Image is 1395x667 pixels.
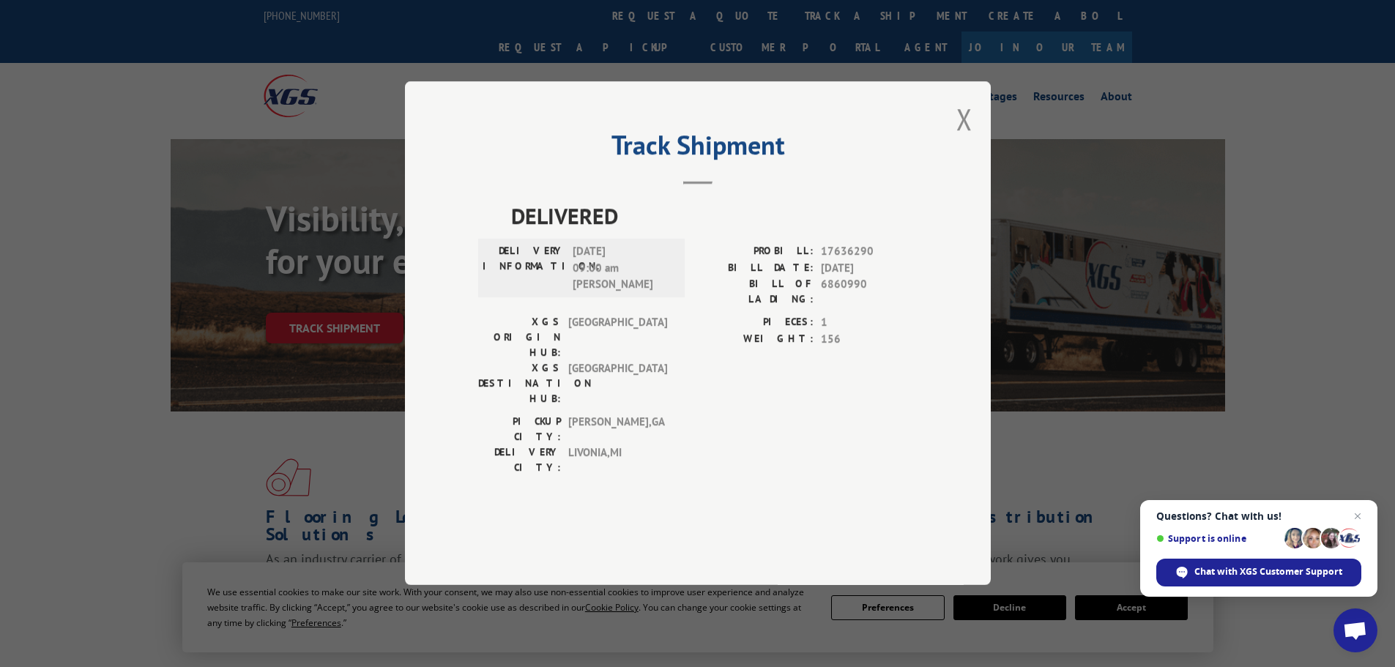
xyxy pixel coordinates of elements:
[698,331,814,348] label: WEIGHT:
[698,244,814,261] label: PROBILL:
[1194,565,1342,578] span: Chat with XGS Customer Support
[573,244,672,294] span: [DATE] 09:00 am [PERSON_NAME]
[478,315,561,361] label: XGS ORIGIN HUB:
[568,315,667,361] span: [GEOGRAPHIC_DATA]
[821,244,918,261] span: 17636290
[568,361,667,407] span: [GEOGRAPHIC_DATA]
[1156,533,1279,544] span: Support is online
[698,260,814,277] label: BILL DATE:
[568,445,667,476] span: LIVONIA , MI
[483,244,565,294] label: DELIVERY INFORMATION:
[1333,608,1377,652] div: Open chat
[478,135,918,163] h2: Track Shipment
[698,277,814,308] label: BILL OF LADING:
[568,414,667,445] span: [PERSON_NAME] , GA
[478,361,561,407] label: XGS DESTINATION HUB:
[1349,507,1366,525] span: Close chat
[821,277,918,308] span: 6860990
[1156,510,1361,522] span: Questions? Chat with us!
[821,331,918,348] span: 156
[478,445,561,476] label: DELIVERY CITY:
[478,414,561,445] label: PICKUP CITY:
[511,200,918,233] span: DELIVERED
[821,315,918,332] span: 1
[956,100,972,138] button: Close modal
[698,315,814,332] label: PIECES:
[821,260,918,277] span: [DATE]
[1156,559,1361,586] div: Chat with XGS Customer Support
